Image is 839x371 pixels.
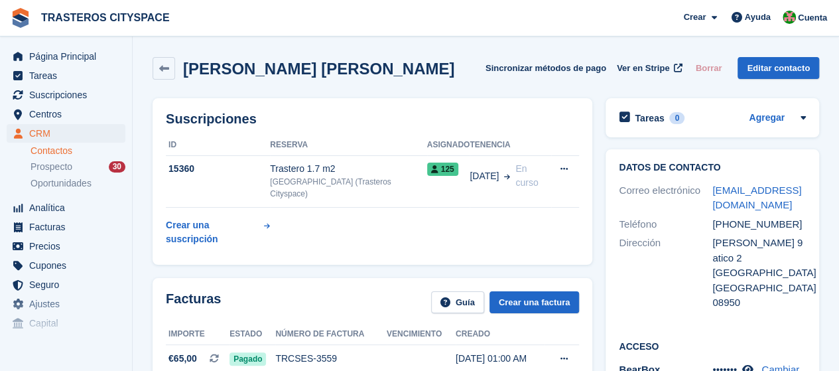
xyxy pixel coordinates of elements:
span: Seguro [29,275,109,294]
span: Oportunidades [31,177,92,190]
a: menu [7,256,125,275]
a: Ver en Stripe [612,57,685,79]
a: Agregar [749,111,785,126]
th: ID [166,135,270,156]
div: Correo electrónico [619,183,712,213]
span: Página Principal [29,47,109,66]
a: menu [7,295,125,313]
div: TRCSES-3559 [275,352,387,366]
th: Creado [456,324,545,345]
span: CRM [29,124,109,143]
a: menu [7,237,125,256]
div: [PERSON_NAME] 9 atico 2 [712,236,806,265]
div: Crear una suscripción [166,218,261,246]
a: Editar contacto [738,57,819,79]
a: Oportunidades [31,177,125,190]
th: Importe [166,324,229,345]
div: 0 [669,112,684,124]
a: Contactos [31,145,125,157]
span: 125 [427,163,458,176]
div: [GEOGRAPHIC_DATA] (Trasteros Cityspace) [270,176,426,200]
div: [GEOGRAPHIC_DATA] [712,281,806,296]
span: Tareas [29,66,109,85]
h2: [PERSON_NAME] [PERSON_NAME] [183,60,454,78]
span: Cupones [29,256,109,275]
h2: Tareas [635,112,664,124]
a: Guía [431,291,484,313]
div: Trastero 1.7 m2 [270,162,426,176]
a: Crear una suscripción [166,213,270,252]
a: menu [7,314,125,333]
span: Precios [29,237,109,256]
a: menu [7,86,125,104]
button: Borrar [690,57,728,79]
a: TRASTEROS CITYSPACE [36,7,175,29]
h2: Facturas [166,291,221,313]
span: Pagado [229,352,266,366]
h2: Acceso [619,339,806,352]
a: menu [7,105,125,123]
div: Dirección [619,236,712,311]
a: Crear una factura [489,291,580,313]
a: menu [7,275,125,294]
div: [PHONE_NUMBER] [712,217,806,232]
span: En curso [515,163,538,188]
span: Centros [29,105,109,123]
span: Ver en Stripe [617,62,669,75]
div: 15360 [166,162,270,176]
span: Capital [29,314,109,333]
div: 08950 [712,295,806,311]
div: Teléfono [619,217,712,232]
th: Tenencia [470,135,551,156]
div: [GEOGRAPHIC_DATA] [712,265,806,281]
th: Número de factura [275,324,387,345]
span: Analítica [29,198,109,217]
a: [EMAIL_ADDRESS][DOMAIN_NAME] [712,185,801,211]
img: CitySpace [783,11,796,24]
span: Suscripciones [29,86,109,104]
span: Cuenta [798,11,827,25]
span: Prospecto [31,161,72,173]
div: [DATE] 01:00 AM [456,352,545,366]
h2: Datos de contacto [619,163,806,173]
button: Sincronizar métodos de pago [485,57,606,79]
span: €65,00 [168,352,197,366]
span: Crear [683,11,706,24]
th: Vencimiento [387,324,456,345]
span: Ajustes [29,295,109,313]
a: menu [7,218,125,236]
a: menu [7,124,125,143]
a: menu [7,198,125,217]
th: Reserva [270,135,426,156]
div: 30 [109,161,125,173]
a: Prospecto 30 [31,160,125,174]
span: Ayuda [745,11,771,24]
span: Facturas [29,218,109,236]
th: Estado [229,324,275,345]
h2: Suscripciones [166,111,579,127]
span: [DATE] [470,169,499,183]
th: Asignado [427,135,470,156]
a: menu [7,66,125,85]
a: menu [7,47,125,66]
img: stora-icon-8386f47178a22dfd0bd8f6a31ec36ba5ce8667c1dd55bd0f319d3a0aa187defe.svg [11,8,31,28]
